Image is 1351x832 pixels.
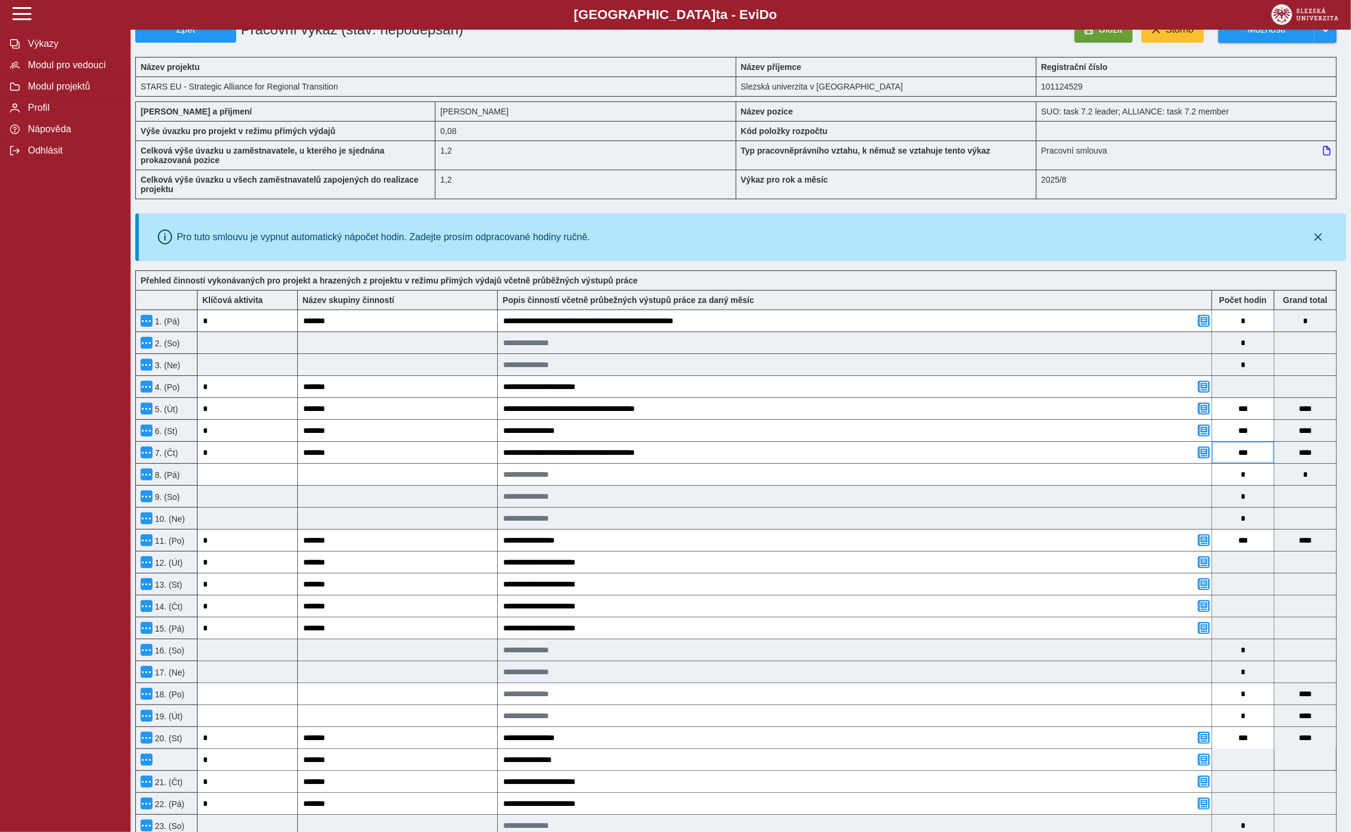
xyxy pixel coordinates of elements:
[141,146,384,165] b: Celková výše úvazku u zaměstnavatele, u kterého je sjednána prokazovaná pozice
[141,622,152,634] button: Menu
[769,7,777,22] span: o
[141,126,335,136] b: Výše úvazku pro projekt v režimu přímých výdajů
[141,337,152,349] button: Menu
[716,7,720,22] span: t
[152,646,185,655] span: 16. (So)
[152,821,185,831] span: 23. (So)
[1198,798,1210,809] button: Přidat poznámku
[1198,381,1210,393] button: Přidat poznámku
[152,799,185,809] span: 22. (Pá)
[152,536,185,546] span: 11. (Po)
[1099,24,1123,35] span: Uložit
[741,146,991,155] b: Typ pracovněprávního vztahu, k němuž se vztahuje tento výkaz
[152,668,185,677] span: 17. (Ne)
[141,644,152,656] button: Menu
[152,404,178,414] span: 5. (Út)
[236,17,640,43] h1: Pracovní výkaz (stav: nepodepsán)
[141,776,152,788] button: Menu
[1198,556,1210,568] button: Přidat poznámku
[152,734,182,743] span: 20. (St)
[1198,776,1210,788] button: Přidat poznámku
[177,232,590,243] div: Pro tuto smlouvu je vypnut automatický nápočet hodin. Zadejte prosím odpracované hodiny ručně.
[141,276,638,285] b: Přehled činností vykonávaných pro projekt a hrazených z projektu v režimu přímých výdajů včetně p...
[141,732,152,744] button: Menu
[141,425,152,436] button: Menu
[1037,170,1337,199] div: 2025/8
[141,403,152,415] button: Menu
[152,317,180,326] span: 1. (Pá)
[436,121,736,141] div: 0,64 h / den. 3,2 h / týden.
[1198,578,1210,590] button: Přidat poznámku
[141,468,152,480] button: Menu
[152,690,185,699] span: 18. (Po)
[141,666,152,678] button: Menu
[141,62,200,72] b: Název projektu
[152,448,178,458] span: 7. (Čt)
[741,107,793,116] b: Název pozice
[152,470,180,480] span: 8. (Pá)
[1198,600,1210,612] button: Přidat poznámku
[1198,622,1210,634] button: Přidat poznámku
[152,602,183,611] span: 14. (Čt)
[1218,17,1314,43] button: Možnosti
[1037,141,1337,170] div: Pracovní smlouva
[141,24,231,35] span: Zpět
[436,101,736,121] div: [PERSON_NAME]
[152,580,182,589] span: 13. (St)
[1198,534,1210,546] button: Přidat poznámku
[24,39,120,49] span: Výkazy
[741,62,802,72] b: Název příjemce
[1037,101,1337,121] div: SUO: task 7.2 leader; ALLIANCE: task 7.2 member
[141,710,152,722] button: Menu
[141,578,152,590] button: Menu
[152,492,180,502] span: 9. (So)
[1212,295,1274,305] b: Počet hodin
[24,81,120,92] span: Modul projektů
[152,624,185,633] span: 15. (Pá)
[36,7,1315,23] b: [GEOGRAPHIC_DATA] a - Evi
[152,426,177,436] span: 6. (St)
[24,103,120,113] span: Profil
[141,315,152,327] button: Menu
[141,754,152,766] button: Menu
[436,170,736,199] div: 1,2
[24,145,120,156] span: Odhlásit
[1274,295,1336,305] b: Suma za den přes všechny výkazy
[1271,4,1339,25] img: logo_web_su.png
[1142,17,1204,43] button: Storno
[303,295,395,305] b: Název skupiny činností
[141,490,152,502] button: Menu
[202,295,263,305] b: Klíčová aktivita
[1198,403,1210,415] button: Přidat poznámku
[741,175,828,184] b: Výkaz pro rok a měsíc
[152,777,183,787] span: 21. (Čt)
[152,712,183,721] span: 19. (Út)
[141,381,152,393] button: Menu
[503,295,754,305] b: Popis činností včetně průbežných výstupů práce za daný měsíc
[135,76,736,97] div: STARS EU - Strategic Alliance for Regional Transition
[1041,62,1108,72] b: Registrační číslo
[152,339,180,348] span: 2. (So)
[1037,76,1337,97] div: 101124529
[141,600,152,612] button: Menu
[1166,24,1194,35] span: Storno
[141,175,418,194] b: Celková výše úvazku u všech zaměstnavatelů zapojených do realizace projektu
[152,514,185,524] span: 10. (Ne)
[1198,425,1210,436] button: Přidat poznámku
[152,361,180,370] span: 3. (Ne)
[141,359,152,371] button: Menu
[1075,17,1133,43] button: Uložit
[141,556,152,568] button: Menu
[1198,732,1210,744] button: Přidat poznámku
[152,558,183,568] span: 12. (Út)
[24,60,120,71] span: Modul pro vedoucí
[141,447,152,458] button: Menu
[1198,754,1210,766] button: Přidat poznámku
[24,124,120,135] span: Nápověda
[736,76,1037,97] div: Slezská univerzita v [GEOGRAPHIC_DATA]
[436,141,736,170] div: 1,2
[1198,315,1210,327] button: Přidat poznámku
[152,382,180,392] span: 4. (Po)
[135,17,236,43] button: Zpět
[141,820,152,831] button: Menu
